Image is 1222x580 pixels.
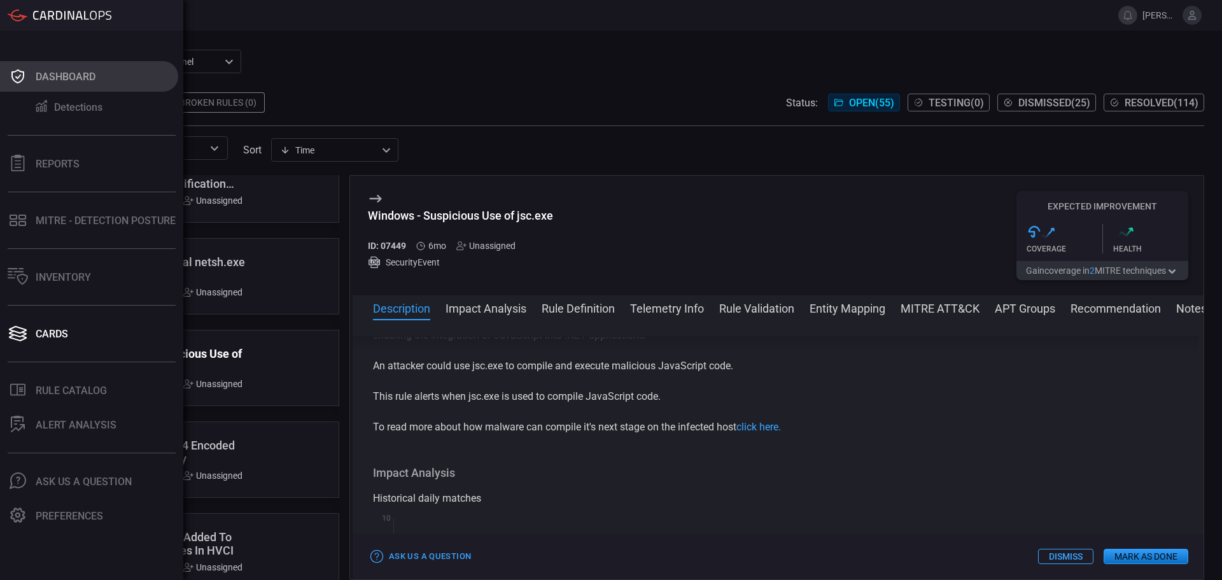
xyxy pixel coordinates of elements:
[183,287,242,297] div: Unassigned
[183,470,242,481] div: Unassigned
[206,139,223,157] button: Open
[828,94,900,111] button: Open(55)
[36,271,91,283] div: Inventory
[1176,300,1207,315] button: Notes
[373,491,1183,506] div: Historical daily matches
[849,97,894,109] span: Open ( 55 )
[810,300,885,315] button: Entity Mapping
[446,300,526,315] button: Impact Analysis
[1038,549,1093,564] button: Dismiss
[1071,300,1161,315] button: Recommendation
[929,97,984,109] span: Testing ( 0 )
[1018,97,1090,109] span: Dismissed ( 25 )
[373,389,1183,404] p: This rule alerts when jsc.exe is used to compile JavaScript code.
[368,209,553,222] div: Windows - Suspicious Use of jsc.exe
[36,510,103,522] div: Preferences
[1016,261,1188,280] button: Gaincoverage in2MITRE techniques
[36,215,176,227] div: MITRE - Detection Posture
[786,97,818,109] span: Status:
[36,385,107,397] div: Rule Catalog
[428,241,446,251] span: Feb 24, 2025 5:08 PM
[736,421,781,433] a: click here.
[36,158,80,170] div: Reports
[542,300,615,315] button: Rule Definition
[172,92,265,113] div: Broken Rules (0)
[1104,549,1188,564] button: Mark as Done
[36,71,95,83] div: Dashboard
[1090,265,1095,276] span: 2
[36,476,132,488] div: Ask Us A Question
[456,241,516,251] div: Unassigned
[1027,244,1102,253] div: Coverage
[36,419,116,431] div: ALERT ANALYSIS
[1104,94,1204,111] button: Resolved(114)
[997,94,1096,111] button: Dismissed(25)
[1016,201,1188,211] h5: Expected Improvement
[368,256,553,269] div: SecurityEvent
[995,300,1055,315] button: APT Groups
[280,144,378,157] div: Time
[719,300,794,315] button: Rule Validation
[373,358,1183,374] p: An attacker could use jsc.exe to compile and execute malicious JavaScript code.
[382,514,391,523] text: 10
[183,195,242,206] div: Unassigned
[1142,10,1177,20] span: [PERSON_NAME].p
[908,94,990,111] button: Testing(0)
[373,300,430,315] button: Description
[243,144,262,156] label: sort
[630,300,704,315] button: Telemetry Info
[36,328,68,340] div: Cards
[368,547,474,567] button: Ask Us a Question
[183,379,242,389] div: Unassigned
[1113,244,1189,253] div: Health
[54,101,102,113] div: Detections
[183,562,242,572] div: Unassigned
[373,420,1183,435] p: To read more about how malware can compile it's next stage on the infected host
[1125,97,1198,109] span: Resolved ( 114 )
[368,241,406,251] h5: ID: 07449
[373,465,1183,481] h3: Impact Analysis
[901,300,980,315] button: MITRE ATT&CK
